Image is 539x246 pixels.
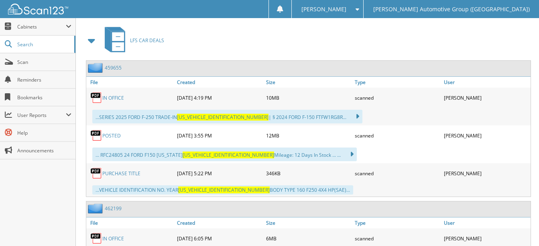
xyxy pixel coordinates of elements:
[100,25,164,56] a: LFS CAR DEALS
[130,37,164,44] span: LFS CAR DEALS
[8,4,68,14] img: scan123-logo-white.svg
[17,59,71,66] span: Scan
[17,76,71,83] span: Reminders
[90,232,102,244] img: PDF.png
[17,147,71,154] span: Announcements
[86,217,175,228] a: File
[17,129,71,136] span: Help
[105,205,122,212] a: 462199
[264,90,353,106] div: 10MB
[175,90,264,106] div: [DATE] 4:19 PM
[105,64,122,71] a: 459655
[92,185,353,195] div: ...VEHICLE IDENTIFICATION NO. YEAR BODY TYPE 160 F250 4X4 HP(SAE)...
[175,127,264,143] div: [DATE] 3:55 PM
[175,77,264,88] a: Created
[17,94,71,101] span: Bookmarks
[92,148,357,161] div: ... RFC24805 24 FORD F150 [US_STATE] Mileage: 12 Days In Stock ... ...
[264,127,353,143] div: 12MB
[301,7,346,12] span: [PERSON_NAME]
[442,90,531,106] div: [PERSON_NAME]
[175,217,264,228] a: Created
[102,132,121,139] a: POSTED
[102,235,124,242] a: IN OFFICE
[17,112,66,119] span: User Reports
[102,94,124,101] a: IN OFFICE
[353,77,441,88] a: Type
[264,165,353,181] div: 346KB
[373,7,530,12] span: [PERSON_NAME] Automotive Group ([GEOGRAPHIC_DATA])
[442,127,531,143] div: [PERSON_NAME]
[353,127,441,143] div: scanned
[183,152,274,158] span: [US_VEHICLE_IDENTIFICATION_NUMBER]
[92,110,362,123] div: ...SERIES 2025 FORD F-250 TRADE-IN | § 2024 FORD F-150 FTFW1RG8R...
[353,90,441,106] div: scanned
[102,170,140,177] a: PURCHASE TITLE
[175,165,264,181] div: [DATE] 5:22 PM
[442,77,531,88] a: User
[17,41,70,48] span: Search
[90,92,102,104] img: PDF.png
[353,165,441,181] div: scanned
[442,217,531,228] a: User
[88,203,105,213] img: folder2.png
[178,187,270,193] span: [US_VEHICLE_IDENTIFICATION_NUMBER]
[86,77,175,88] a: File
[88,63,105,73] img: folder2.png
[90,129,102,141] img: PDF.png
[353,217,441,228] a: Type
[177,114,268,121] span: [US_VEHICLE_IDENTIFICATION_NUMBER]
[90,167,102,179] img: PDF.png
[264,77,353,88] a: Size
[17,23,66,30] span: Cabinets
[442,165,531,181] div: [PERSON_NAME]
[264,217,353,228] a: Size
